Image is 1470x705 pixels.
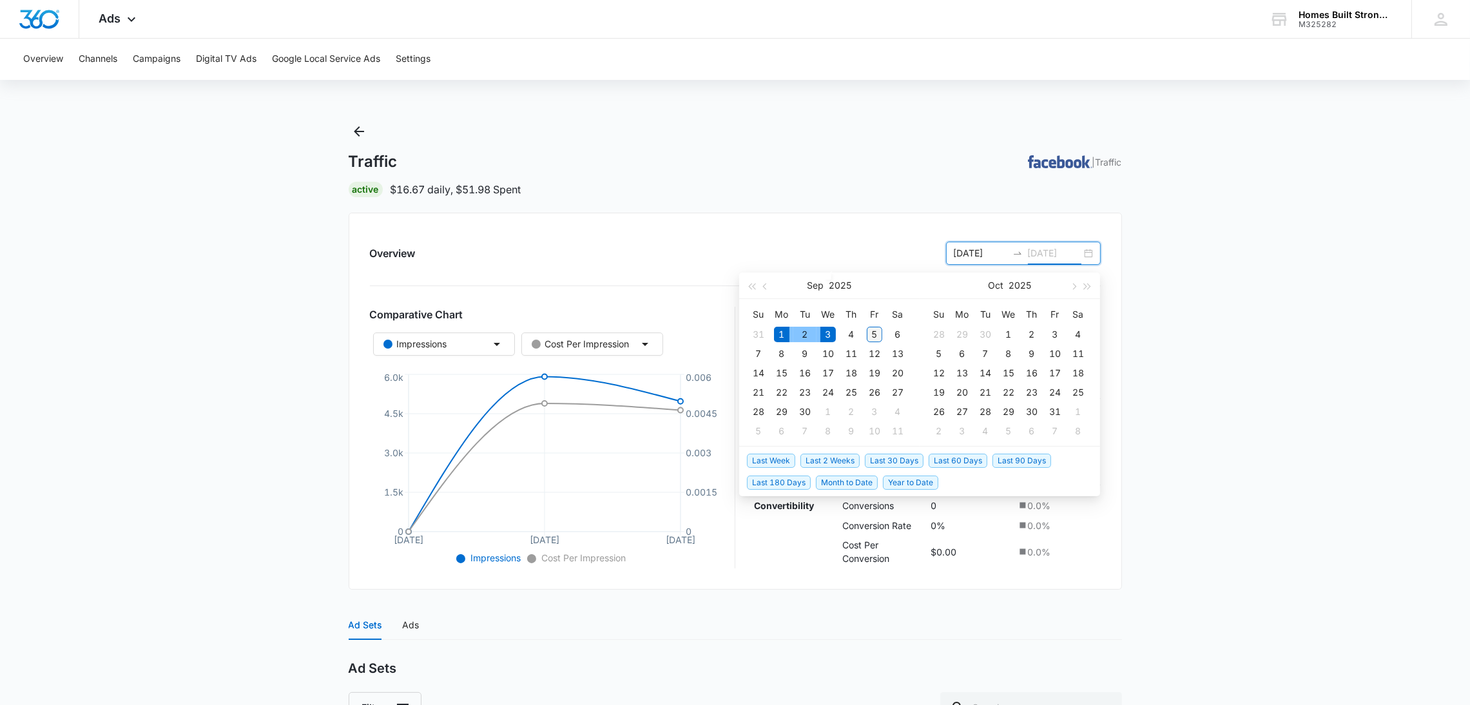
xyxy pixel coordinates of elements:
[844,365,859,381] div: 18
[1070,423,1086,439] div: 8
[468,552,521,563] span: Impressions
[530,534,559,545] tspan: [DATE]
[817,421,840,441] td: 2025-10-08
[1067,304,1090,325] th: Sa
[349,121,369,142] button: Back
[840,383,863,402] td: 2025-09-25
[79,39,117,80] button: Channels
[951,304,974,325] th: Mo
[840,402,863,421] td: 2025-10-02
[770,325,793,344] td: 2025-09-01
[1070,346,1086,362] div: 11
[978,404,993,420] div: 28
[886,363,909,383] td: 2025-09-20
[1047,423,1063,439] div: 7
[951,421,974,441] td: 2025-11-03
[951,344,974,363] td: 2025-10-06
[867,385,882,400] div: 26
[954,385,970,400] div: 20
[978,365,993,381] div: 14
[272,39,380,80] button: Google Local Service Ads
[1299,10,1393,20] div: account name
[863,363,886,383] td: 2025-09-19
[989,273,1004,298] button: Oct
[1070,404,1086,420] div: 1
[951,325,974,344] td: 2025-09-29
[751,385,766,400] div: 21
[751,365,766,381] div: 14
[1067,402,1090,421] td: 2025-11-01
[797,327,813,342] div: 2
[863,344,886,363] td: 2025-09-12
[808,273,824,298] button: Sep
[951,402,974,421] td: 2025-10-27
[1024,346,1040,362] div: 9
[1043,383,1067,402] td: 2025-10-24
[532,337,630,351] div: Cost Per Impression
[747,421,770,441] td: 2025-10-05
[1012,248,1023,258] span: to
[1299,20,1393,29] div: account id
[1009,273,1032,298] button: 2025
[974,383,997,402] td: 2025-10-21
[1047,346,1063,362] div: 10
[927,383,951,402] td: 2025-10-19
[384,487,403,497] tspan: 1.5k
[1047,327,1063,342] div: 3
[997,383,1020,402] td: 2025-10-22
[886,402,909,421] td: 2025-10-04
[844,385,859,400] div: 25
[770,344,793,363] td: 2025-09-08
[931,404,947,420] div: 26
[770,421,793,441] td: 2025-10-06
[373,333,515,356] button: Impressions
[844,404,859,420] div: 2
[817,344,840,363] td: 2025-09-10
[829,273,852,298] button: 2025
[1028,246,1081,260] input: End date
[774,346,789,362] div: 8
[774,365,789,381] div: 15
[1001,404,1016,420] div: 29
[1067,344,1090,363] td: 2025-10-11
[863,383,886,402] td: 2025-09-26
[797,365,813,381] div: 16
[521,333,663,356] button: Cost Per Impression
[974,304,997,325] th: Tu
[1043,363,1067,383] td: 2025-10-17
[865,454,924,468] span: Last 30 Days
[793,304,817,325] th: Tu
[800,454,860,468] span: Last 2 Weeks
[774,404,789,420] div: 29
[1020,304,1043,325] th: Th
[1024,423,1040,439] div: 6
[747,402,770,421] td: 2025-09-28
[867,404,882,420] div: 3
[1043,402,1067,421] td: 2025-10-31
[349,152,398,171] h1: Traffic
[539,552,626,563] span: Cost Per Impression
[394,534,423,545] tspan: [DATE]
[1070,327,1086,342] div: 4
[883,476,938,490] span: Year to Date
[1020,383,1043,402] td: 2025-10-23
[793,363,817,383] td: 2025-09-16
[890,365,905,381] div: 20
[820,327,836,342] div: 3
[747,325,770,344] td: 2025-08-31
[927,304,951,325] th: Su
[751,327,766,342] div: 31
[774,385,789,400] div: 22
[1024,404,1040,420] div: 30
[820,365,836,381] div: 17
[863,325,886,344] td: 2025-09-05
[931,346,947,362] div: 5
[1020,421,1043,441] td: 2025-11-06
[686,487,717,497] tspan: 0.0015
[793,383,817,402] td: 2025-09-23
[770,402,793,421] td: 2025-09-29
[770,383,793,402] td: 2025-09-22
[349,661,397,677] h2: Ad Sets
[1092,155,1122,169] p: | Traffic
[370,307,720,322] h3: Comparative Chart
